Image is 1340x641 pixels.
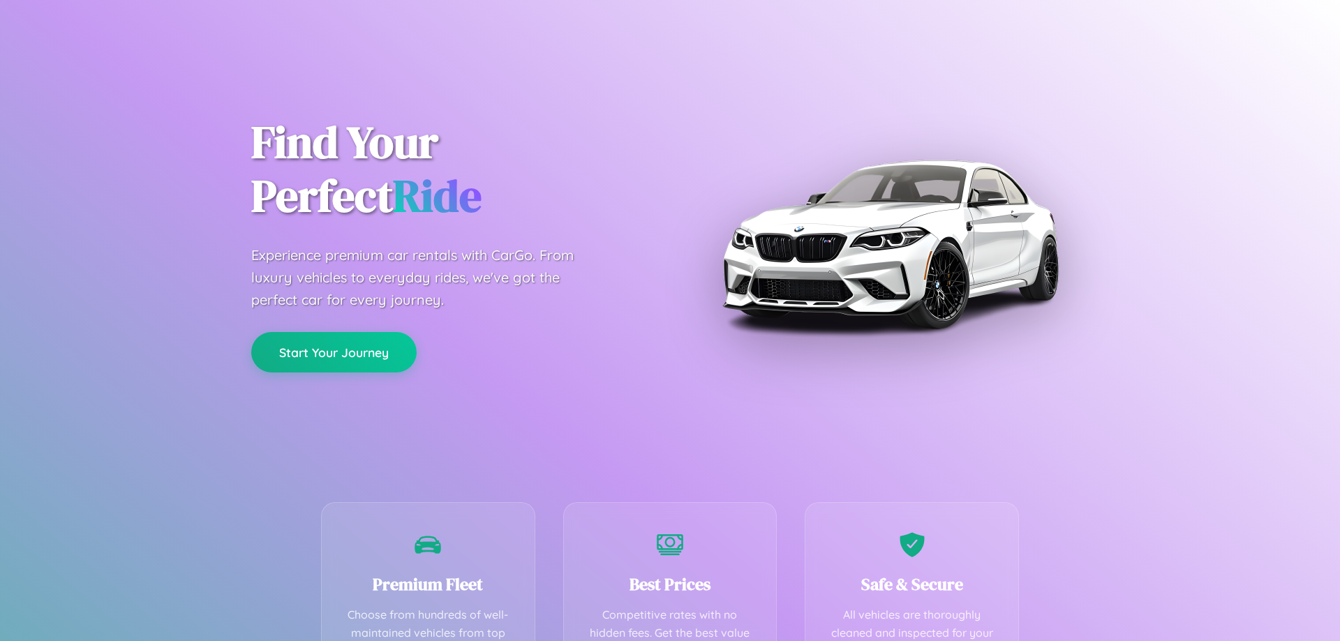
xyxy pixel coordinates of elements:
[251,332,417,372] button: Start Your Journey
[251,244,600,311] p: Experience premium car rentals with CarGo. From luxury vehicles to everyday rides, we've got the ...
[826,573,997,596] h3: Safe & Secure
[585,573,756,596] h3: Best Prices
[393,165,482,226] span: Ride
[715,70,1064,418] img: Premium BMW car rental vehicle
[343,573,514,596] h3: Premium Fleet
[251,116,649,223] h1: Find Your Perfect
